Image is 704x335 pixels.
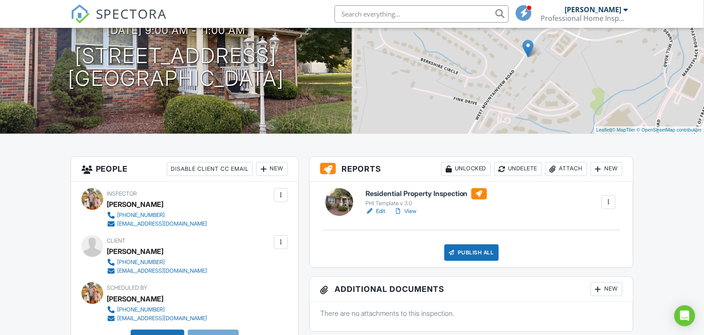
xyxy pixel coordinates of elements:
[68,44,284,91] h1: [STREET_ADDRESS] [GEOGRAPHIC_DATA]
[444,244,499,261] div: Publish All
[107,198,164,211] div: [PERSON_NAME]
[118,212,165,219] div: [PHONE_NUMBER]
[118,306,165,313] div: [PHONE_NUMBER]
[118,220,207,227] div: [EMAIL_ADDRESS][DOMAIN_NAME]
[71,12,167,30] a: SPECTORA
[107,314,207,323] a: [EMAIL_ADDRESS][DOMAIN_NAME]
[366,188,487,200] h6: Residential Property Inspection
[637,127,702,132] a: © OpenStreetMap contributors
[107,245,164,258] div: [PERSON_NAME]
[256,162,288,176] div: New
[107,24,245,36] h3: [DATE] 9:00 am - 11:00 am
[394,207,416,216] a: View
[118,315,207,322] div: [EMAIL_ADDRESS][DOMAIN_NAME]
[107,220,207,228] a: [EMAIL_ADDRESS][DOMAIN_NAME]
[96,4,167,23] span: SPECTORA
[71,4,90,24] img: The Best Home Inspection Software - Spectora
[320,308,623,318] p: There are no attachments to this inspection.
[541,14,628,23] div: Professional Home Inspections LLC
[494,162,542,176] div: Undelete
[107,258,207,267] a: [PHONE_NUMBER]
[310,277,633,302] h3: Additional Documents
[107,267,207,275] a: [EMAIL_ADDRESS][DOMAIN_NAME]
[335,5,509,23] input: Search everything...
[366,207,385,216] a: Edit
[118,259,165,266] div: [PHONE_NUMBER]
[107,211,207,220] a: [PHONE_NUMBER]
[366,188,487,207] a: Residential Property Inspection PHI Template v 3.0
[591,282,623,296] div: New
[118,267,207,274] div: [EMAIL_ADDRESS][DOMAIN_NAME]
[107,237,126,244] span: Client
[107,284,148,291] span: Scheduled By
[167,162,253,176] div: Disable Client CC Email
[107,190,137,197] span: Inspector
[612,127,636,132] a: © MapTiler
[71,157,299,182] h3: People
[565,5,621,14] div: [PERSON_NAME]
[107,292,164,305] div: [PERSON_NAME]
[594,126,704,134] div: |
[310,157,633,182] h3: Reports
[545,162,587,176] div: Attach
[366,200,487,207] div: PHI Template v 3.0
[441,162,491,176] div: Unlocked
[596,127,611,132] a: Leaflet
[591,162,623,176] div: New
[107,305,207,314] a: [PHONE_NUMBER]
[674,305,695,326] div: Open Intercom Messenger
